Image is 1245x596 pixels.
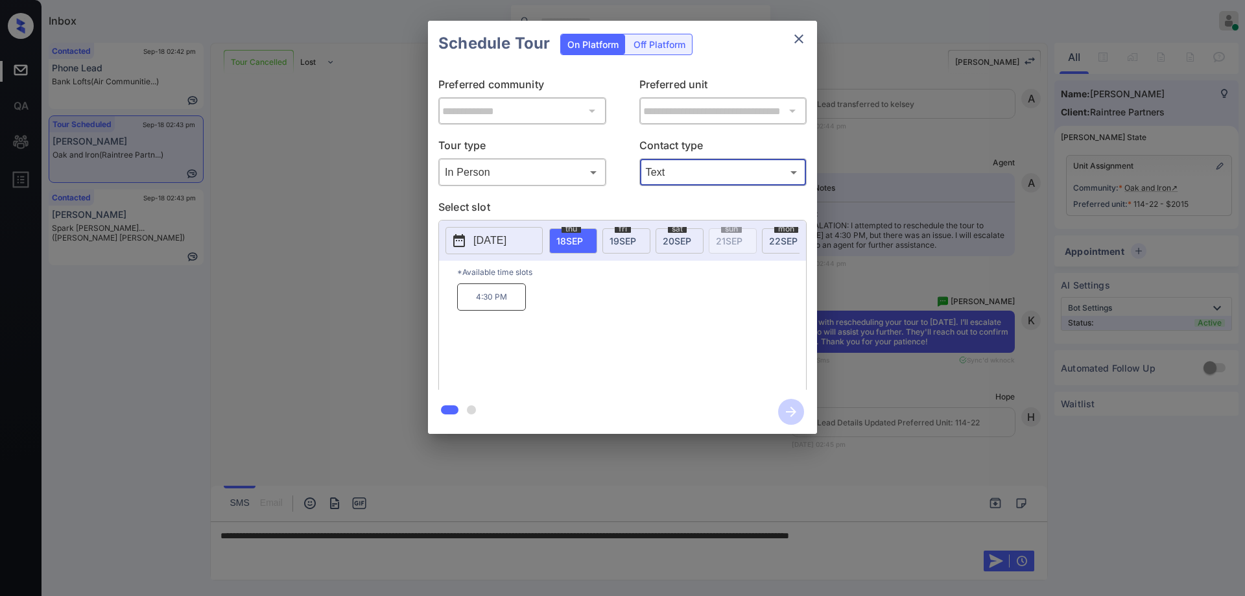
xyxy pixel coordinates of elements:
div: date-select [656,228,704,254]
div: In Person [442,161,603,183]
div: date-select [602,228,650,254]
div: On Platform [561,34,625,54]
button: btn-next [770,395,812,429]
span: 18 SEP [556,235,583,246]
p: Tour type [438,137,606,158]
span: thu [562,225,581,233]
p: 4:30 PM [457,283,526,311]
button: [DATE] [445,227,543,254]
p: Preferred unit [639,77,807,97]
div: date-select [549,228,597,254]
p: Select slot [438,199,807,220]
p: *Available time slots [457,261,806,283]
p: Contact type [639,137,807,158]
span: fri [615,225,631,233]
div: Text [643,161,804,183]
div: date-select [762,228,810,254]
span: sat [668,225,687,233]
div: Off Platform [627,34,692,54]
span: mon [774,225,798,233]
p: Preferred community [438,77,606,97]
button: close [786,26,812,52]
p: [DATE] [473,233,506,248]
span: 20 SEP [663,235,691,246]
span: 19 SEP [610,235,636,246]
span: 22 SEP [769,235,798,246]
h2: Schedule Tour [428,21,560,66]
